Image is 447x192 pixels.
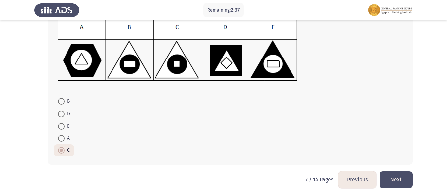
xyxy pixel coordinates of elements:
img: Assessment logo of FOCUS Assessment 3 Modules EN [368,1,413,19]
img: UkFYMDA5MUIucG5nMTYyMjAzMzI0NzA2Ng==.png [58,14,297,81]
span: C [65,146,70,154]
button: load next page [380,171,413,188]
button: load previous page [338,171,376,188]
p: 7 / 14 Pages [305,176,333,183]
span: A [65,134,70,142]
span: D [65,110,70,118]
img: Assess Talent Management logo [34,1,79,19]
p: Remaining: [207,6,240,14]
span: B [65,97,70,105]
span: E [65,122,69,130]
span: 2:37 [231,7,240,13]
